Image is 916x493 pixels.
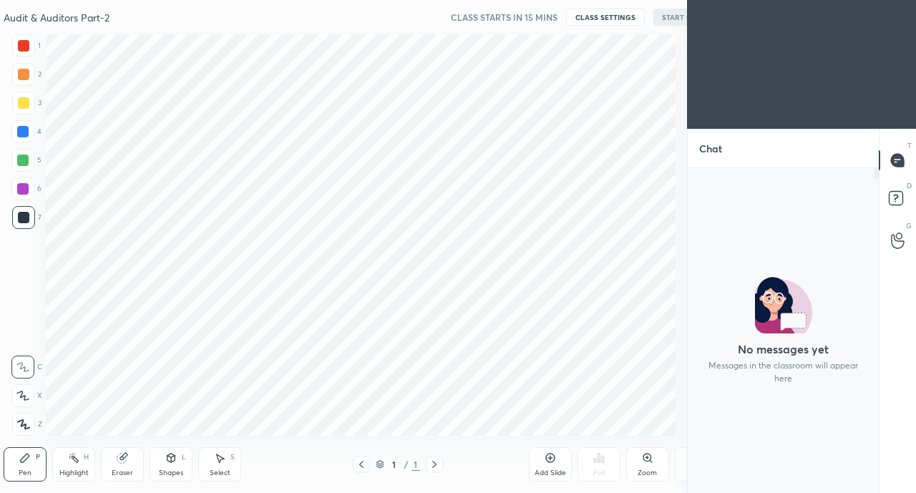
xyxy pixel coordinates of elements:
[906,220,912,231] p: G
[182,454,186,461] div: L
[451,11,557,24] h5: CLASS STARTS IN 15 MINS
[535,469,566,477] div: Add Slide
[12,92,42,114] div: 3
[907,140,912,151] p: T
[11,120,42,143] div: 4
[566,9,645,26] button: CLASS SETTINGS
[11,356,42,379] div: C
[230,454,235,461] div: S
[638,469,657,477] div: Zoom
[11,384,42,407] div: X
[210,469,230,477] div: Select
[4,11,109,24] h4: Audit & Auditors Part-2
[12,63,42,86] div: 2
[12,206,42,229] div: 7
[688,130,734,167] p: Chat
[12,413,42,436] div: Z
[404,460,409,469] div: /
[411,458,420,471] div: 1
[11,149,42,172] div: 5
[36,454,40,461] div: P
[387,460,401,469] div: 1
[112,469,133,477] div: Eraser
[19,469,31,477] div: Pen
[84,454,89,461] div: H
[159,469,183,477] div: Shapes
[59,469,89,477] div: Highlight
[11,177,42,200] div: 6
[12,34,41,57] div: 1
[907,180,912,191] p: D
